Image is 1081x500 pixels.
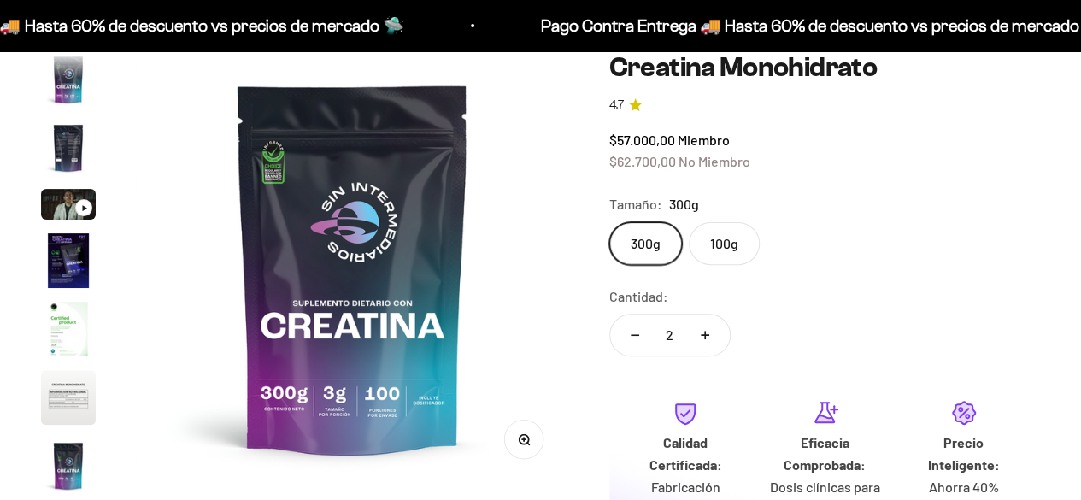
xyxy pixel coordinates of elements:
[41,233,96,293] button: Ir al artículo 4
[610,315,660,356] button: Reducir cantidad
[609,193,662,215] legend: Tamaño:
[41,438,96,493] img: Creatina Monohidrato
[41,370,96,430] button: Ir al artículo 6
[41,52,96,112] button: Ir al artículo 1
[649,434,721,473] strong: Calidad Certificada:
[609,285,668,308] label: Cantidad:
[41,189,96,225] button: Ir al artículo 3
[680,315,730,356] button: Aumentar cantidad
[41,52,96,107] img: Creatina Monohidrato
[609,96,1040,115] a: 4.74.7 de 5.0 estrellas
[41,233,96,288] img: Creatina Monohidrato
[609,52,1040,82] h1: Creatina Monohidrato
[679,153,750,169] span: No Miembro
[41,121,96,175] img: Creatina Monohidrato
[41,438,96,498] button: Ir al artículo 7
[137,52,568,484] img: Creatina Monohidrato
[678,132,730,148] span: Miembro
[609,153,676,169] span: $62.700,00
[41,370,96,425] img: Creatina Monohidrato
[41,121,96,180] button: Ir al artículo 2
[928,434,1000,473] strong: Precio Inteligente:
[609,132,675,148] span: $57.000,00
[41,302,96,362] button: Ir al artículo 5
[609,96,624,115] span: 4.7
[41,302,96,356] img: Creatina Monohidrato
[784,434,866,473] strong: Eficacia Comprobada:
[669,193,699,215] span: 300g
